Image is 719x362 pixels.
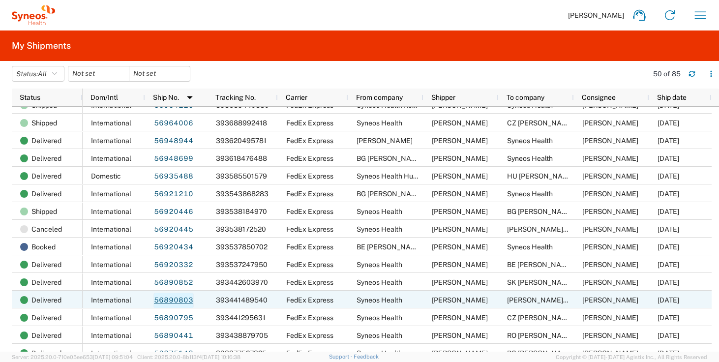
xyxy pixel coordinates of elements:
a: Support [329,354,354,360]
span: Canceled [31,220,62,238]
a: 56890803 [153,293,194,308]
span: 09/23/2025 [658,278,679,286]
span: Syneos Health [507,243,553,251]
span: Dom/Intl [90,93,118,101]
span: Delivered [31,167,61,185]
span: 393618476488 [216,154,267,162]
span: 09/25/2025 [658,190,679,198]
span: 393620495781 [216,137,267,145]
span: Delivered [31,185,61,203]
span: 393538172520 [216,225,266,233]
span: [DATE] 09:51:04 [93,354,133,360]
span: FedEx Express [286,137,333,145]
span: Syneos Health [357,208,402,215]
span: FedEx Express [286,190,333,198]
span: CZ Petr Seidl [507,314,574,322]
span: Syneos Health [357,332,402,339]
span: Zsolt Varga [432,261,488,269]
span: FedEx Express [286,314,333,322]
span: Shipped [31,114,57,132]
a: 56920434 [153,240,194,255]
span: FedEx Express [286,119,333,127]
span: 393538184970 [216,208,267,215]
span: RO Alexandra-Mihaela Uglai [507,332,574,339]
span: Zsolt Varga [432,296,488,304]
span: Client: 2025.20.0-8b113f4 [137,354,240,360]
span: International [91,190,131,198]
span: Zsolt Varga [582,243,638,251]
span: From company [356,93,403,101]
span: Consignee [582,93,616,101]
a: 56964006 [153,116,194,131]
span: BE Lisa Van Nieuwenhuysen [507,261,573,269]
span: FedEx Express [286,243,333,251]
span: Zsolt Varga [432,349,488,357]
span: BG Teo Atanasov [507,225,621,233]
span: Elvira Nikolova [582,349,638,357]
span: Sofia Minkina [582,119,638,127]
span: 09/26/2025 [658,154,679,162]
span: Magdalena Yaprakova [582,208,638,215]
a: 56920332 [153,257,194,273]
span: Zsolt Varga [432,278,488,286]
span: Ship date [657,93,687,101]
span: Petr Seidl [582,314,638,322]
a: 56890852 [153,275,194,291]
span: Domestic [91,172,121,180]
a: 56935488 [153,169,194,184]
span: Syneos Health [507,137,553,145]
span: Zsolt Varga [582,190,638,198]
span: 09/24/2025 [658,261,679,269]
span: Syneos Health [357,119,402,127]
span: SK Jaroslav Obert [507,278,574,286]
input: Not set [68,66,129,81]
span: 393585501579 [216,172,267,180]
span: 10/01/2025 [658,243,679,251]
span: Zsolt Varga [432,225,488,233]
span: Griet Deconinck [432,243,488,251]
span: International [91,225,131,233]
span: Ship No. [153,93,179,101]
span: International [91,137,131,145]
span: FedEx Express [286,332,333,339]
span: Tsvetelina Petkova [432,154,488,162]
span: International [91,349,131,357]
span: Zsolt Varga [432,119,488,127]
a: 56948699 [153,151,194,167]
a: 56890795 [153,310,194,326]
span: International [91,332,131,339]
span: CZ Sofia Minkina [507,119,574,127]
span: FedEx Express [286,225,333,233]
span: 393688992418 [216,119,267,127]
span: BG Elvira Nikolova [507,349,574,357]
a: 56920446 [153,204,194,220]
span: Zsolt Varga [432,314,488,322]
span: Syneos Health [507,190,553,198]
span: 393377527325 [216,349,267,357]
span: Syneos Health [507,154,553,162]
span: Altanay Murad [432,190,488,198]
a: 56875143 [153,346,194,362]
span: 393537247950 [216,261,268,269]
span: 393537850702 [216,243,268,251]
span: Varga Zsolt [432,172,488,180]
span: Zsolt Varga [432,332,488,339]
span: Syneos Health [357,296,402,304]
span: Delivered [31,309,61,327]
span: Syneos Health [357,261,402,269]
span: HU Diana Laczko [507,172,575,180]
span: BG Altanay Murad [357,190,423,198]
span: Diana Laczko [582,172,638,180]
span: Shipper [431,93,455,101]
span: Delivered [31,150,61,167]
span: Teo Atanasov [582,225,638,233]
button: Status:All [12,66,64,82]
input: Not set [129,66,190,81]
span: BE Griet Deconinck [357,243,423,251]
span: Syneos Health [357,278,402,286]
a: 56948944 [153,133,194,149]
span: 09/29/2025 [658,137,679,145]
span: BG Teo Atanasov [507,296,621,304]
span: Teo Atanasov [582,296,638,304]
span: International [91,243,131,251]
